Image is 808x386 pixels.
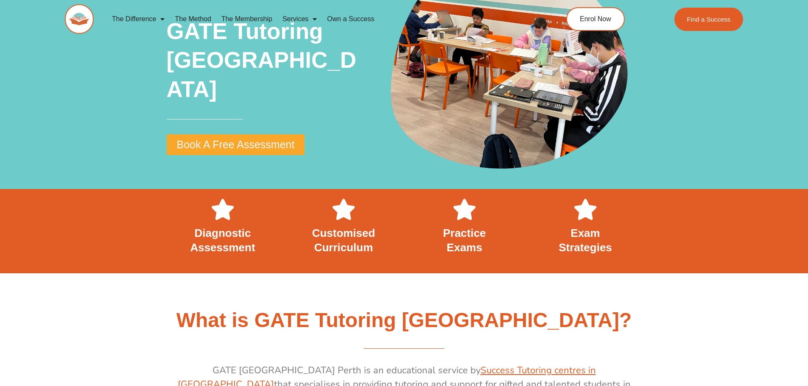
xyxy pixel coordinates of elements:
[107,9,528,29] nav: Menu
[566,7,625,31] a: Enrol Now
[443,227,486,254] span: Practice Exams
[107,9,170,29] a: The Difference
[559,227,612,254] span: Exam Strategies
[312,227,375,254] span: Customised Curriculum
[167,307,642,333] h2: What is GATE Tutoring [GEOGRAPHIC_DATA]?
[167,134,305,155] a: Book A Free Assessment
[170,9,216,29] a: The Method
[167,17,369,105] h2: GATE Tutoring [GEOGRAPHIC_DATA]
[687,16,731,22] span: Find a Success
[277,9,322,29] a: Services
[674,8,744,31] a: Find a Success
[216,9,277,29] a: The Membership
[322,9,379,29] a: Own a Success
[190,227,255,254] span: Diagnostic Assessment
[177,139,295,150] span: Book A Free Assessment
[580,16,611,22] span: Enrol Now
